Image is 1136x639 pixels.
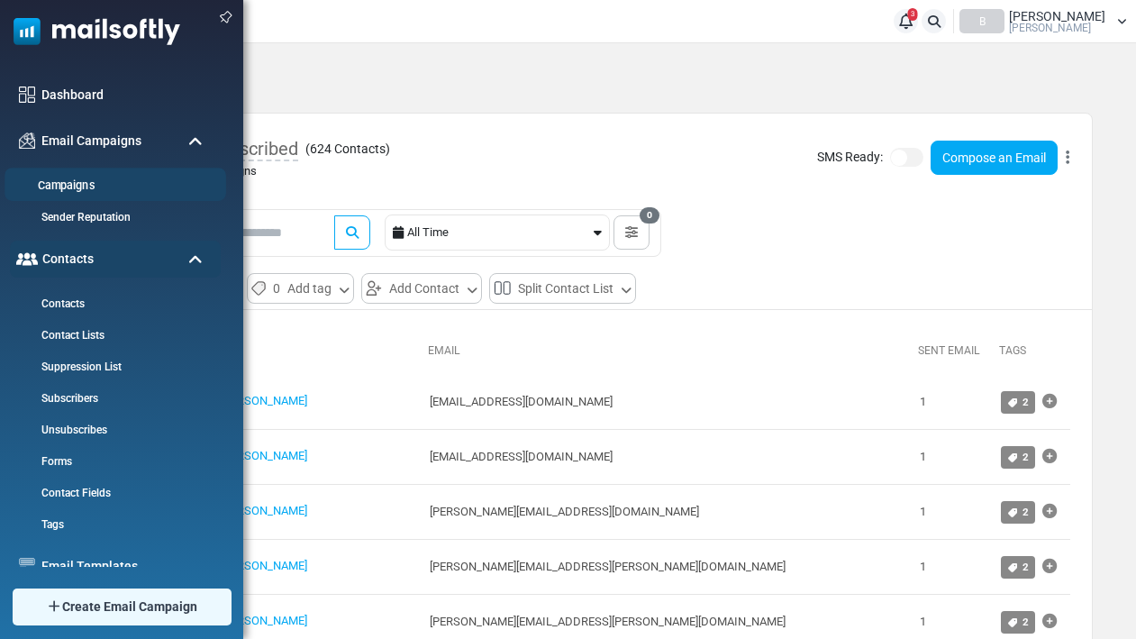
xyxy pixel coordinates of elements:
[959,9,1004,33] div: B
[1042,549,1057,585] a: Add Tag
[42,250,94,269] span: Contacts
[41,86,212,105] a: Dashboard
[911,539,992,594] td: 1
[10,485,216,501] a: Contact Fields
[305,140,390,159] span: ( )
[911,429,992,484] td: 1
[817,141,1070,175] div: SMS Ready:
[10,209,216,225] a: Sender Reputation
[613,215,650,250] button: 0
[1022,561,1029,573] span: 2
[1001,501,1035,524] a: 2
[10,296,216,312] a: Contacts
[421,375,911,430] td: [EMAIL_ADDRESS][DOMAIN_NAME]
[911,375,992,430] td: 1
[19,87,35,103] img: dashboard-icon.svg
[428,344,460,357] a: Email
[1042,439,1057,475] a: Add Tag
[1042,384,1057,420] a: Add Tag
[1001,611,1035,634] a: 2
[5,178,221,195] a: Campaigns
[221,504,307,517] a: [PERSON_NAME]
[310,141,386,156] span: 624 Contacts
[999,344,1026,357] a: Tags
[41,132,141,151] span: Email Campaigns
[1009,23,1091,33] span: [PERSON_NAME]
[10,359,216,375] a: Suppression List
[10,516,216,533] a: Tags
[361,273,482,304] button: Add Contact
[959,9,1127,33] a: B [PERSON_NAME] [PERSON_NAME]
[1022,396,1029,408] span: 2
[1022,506,1029,518] span: 2
[911,484,992,539] td: 1
[894,9,918,33] a: 3
[10,422,216,438] a: Unsubscribes
[221,559,307,572] a: [PERSON_NAME]
[1009,10,1105,23] span: [PERSON_NAME]
[1001,556,1035,579] a: 2
[10,390,216,406] a: Subscribers
[1042,494,1057,530] a: Add Tag
[221,614,307,627] a: [PERSON_NAME]
[1001,446,1035,469] a: 2
[10,327,216,343] a: Contact Lists
[421,539,911,594] td: [PERSON_NAME][EMAIL_ADDRESS][PERSON_NAME][DOMAIN_NAME]
[221,449,307,462] a: [PERSON_NAME]
[19,558,35,574] img: email-templates-icon.svg
[931,141,1058,175] a: Compose an Email
[62,598,197,616] span: Create Email Campaign
[16,252,38,265] img: contacts-icon-active.svg
[1022,451,1029,463] span: 2
[908,8,918,21] span: 3
[407,215,590,250] div: All Time
[1022,616,1029,628] span: 2
[41,557,212,576] a: Email Templates
[221,394,307,407] a: [PERSON_NAME]
[421,484,911,539] td: [PERSON_NAME][EMAIL_ADDRESS][DOMAIN_NAME]
[421,429,911,484] td: [EMAIL_ADDRESS][DOMAIN_NAME]
[1001,391,1035,414] a: 2
[10,453,216,470] a: Forms
[489,273,636,304] button: Split Contact List
[640,207,659,224] span: 0
[918,344,980,357] a: Sent Email
[273,278,280,299] span: 0
[19,132,35,149] img: campaigns-icon.png
[247,273,354,304] button: 0Add tag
